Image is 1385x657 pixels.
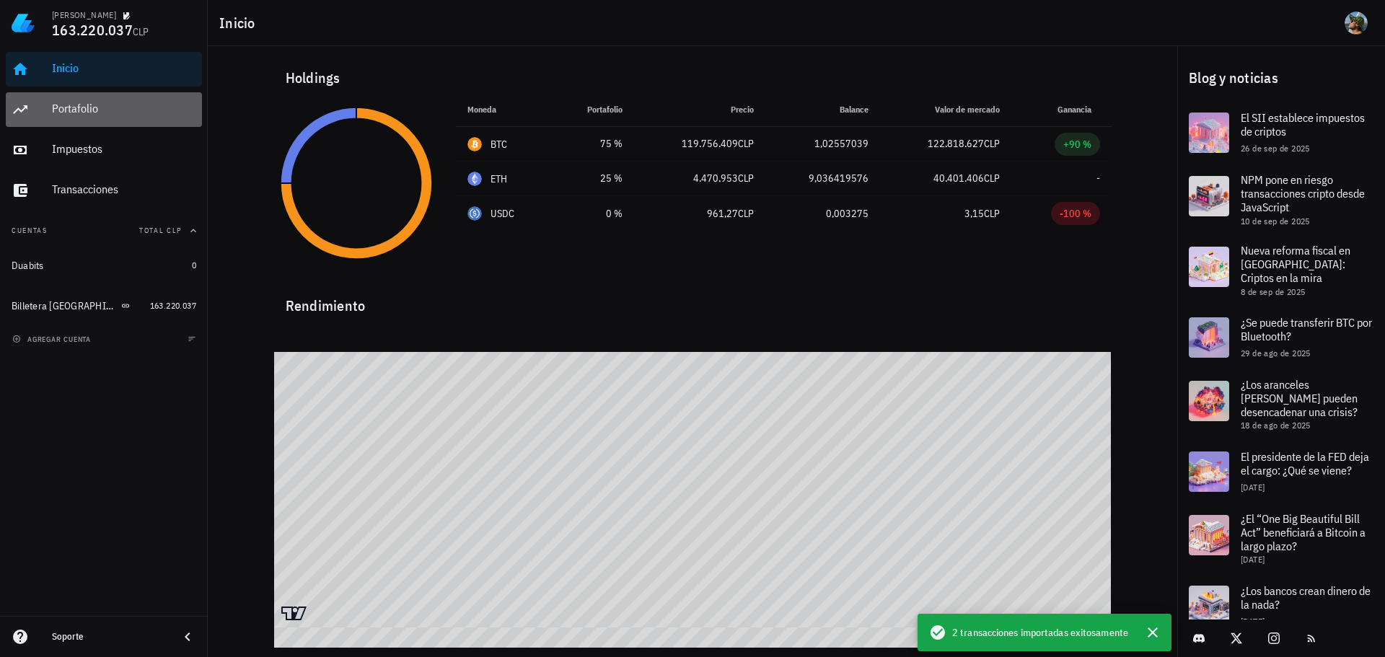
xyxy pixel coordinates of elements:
[933,172,984,185] span: 40.401.406
[491,172,508,186] div: ETH
[984,207,1000,220] span: CLP
[553,92,634,127] th: Portafolio
[1241,172,1365,214] span: NPM pone en riesgo transacciones cripto desde JavaScript
[964,207,984,220] span: 3,15
[219,12,261,35] h1: Inicio
[1241,511,1366,553] span: ¿El “One Big Beautiful Bill Act” beneficiará a Bitcoin a largo plazo?
[192,260,196,270] span: 0
[928,137,984,150] span: 122.818.627
[6,288,202,323] a: Billetera [GEOGRAPHIC_DATA] 163.220.037
[1241,583,1371,612] span: ¿Los bancos crean dinero de la nada?
[1241,377,1358,419] span: ¿Los aranceles [PERSON_NAME] pueden desencadenar una crisis?
[1058,104,1100,115] span: Ganancia
[6,133,202,167] a: Impuestos
[133,25,149,38] span: CLP
[52,20,133,40] span: 163.220.037
[456,92,553,127] th: Moneda
[52,631,167,643] div: Soporte
[52,9,116,21] div: [PERSON_NAME]
[777,206,869,221] div: 0,003275
[1177,164,1385,235] a: NPM pone en riesgo transacciones cripto desde JavaScript 10 de sep de 2025
[984,172,1000,185] span: CLP
[1241,482,1265,493] span: [DATE]
[738,137,754,150] span: CLP
[1241,286,1305,297] span: 8 de sep de 2025
[281,607,307,620] a: Charting by TradingView
[1177,503,1385,574] a: ¿El “One Big Beautiful Bill Act” beneficiará a Bitcoin a largo plazo? [DATE]
[1241,449,1369,477] span: El presidente de la FED deja el cargo: ¿Qué se viene?
[984,137,1000,150] span: CLP
[1177,235,1385,306] a: Nueva reforma fiscal en [GEOGRAPHIC_DATA]: Criptos en la mira 8 de sep de 2025
[682,137,738,150] span: 119.756.409
[738,207,754,220] span: CLP
[274,283,1112,317] div: Rendimiento
[491,137,508,151] div: BTC
[1345,12,1368,35] div: avatar
[1241,420,1311,431] span: 18 de ago de 2025
[1177,574,1385,638] a: ¿Los bancos crean dinero de la nada? [DATE]
[1241,216,1310,226] span: 10 de sep de 2025
[52,182,196,196] div: Transacciones
[491,206,515,221] div: USDC
[12,300,118,312] div: Billetera [GEOGRAPHIC_DATA]
[6,213,202,248] button: CuentasTotal CLP
[6,52,202,87] a: Inicio
[467,206,482,221] div: USDC-icon
[9,332,97,346] button: agregar cuenta
[880,92,1011,127] th: Valor de mercado
[738,172,754,185] span: CLP
[1177,101,1385,164] a: El SII establece impuestos de criptos 26 de sep de 2025
[1241,554,1265,565] span: [DATE]
[1177,369,1385,440] a: ¿Los aranceles [PERSON_NAME] pueden desencadenar una crisis? 18 de ago de 2025
[565,206,623,221] div: 0 %
[693,172,738,185] span: 4.470.953
[1177,440,1385,503] a: El presidente de la FED deja el cargo: ¿Qué se viene? [DATE]
[6,248,202,283] a: Duabits 0
[634,92,765,127] th: Precio
[6,92,202,127] a: Portafolio
[12,12,35,35] img: LedgiFi
[765,92,880,127] th: Balance
[1241,348,1311,358] span: 29 de ago de 2025
[467,172,482,186] div: ETH-icon
[12,260,44,272] div: Duabits
[1177,306,1385,369] a: ¿Se puede transferir BTC por Bluetooth? 29 de ago de 2025
[150,300,196,311] span: 163.220.037
[952,625,1128,640] span: 2 transacciones importadas exitosamente
[1060,206,1091,221] div: -100 %
[52,61,196,75] div: Inicio
[777,136,869,151] div: 1,02557039
[1241,243,1350,285] span: Nueva reforma fiscal en [GEOGRAPHIC_DATA]: Criptos en la mira
[1241,143,1310,154] span: 26 de sep de 2025
[565,136,623,151] div: 75 %
[1177,55,1385,101] div: Blog y noticias
[274,55,1112,101] div: Holdings
[1063,137,1091,151] div: +90 %
[565,171,623,186] div: 25 %
[777,171,869,186] div: 9,036419576
[15,335,91,344] span: agregar cuenta
[52,102,196,115] div: Portafolio
[1096,172,1100,185] span: -
[707,207,738,220] span: 961,27
[139,226,182,235] span: Total CLP
[1241,110,1365,138] span: El SII establece impuestos de criptos
[6,173,202,208] a: Transacciones
[52,142,196,156] div: Impuestos
[1241,315,1372,343] span: ¿Se puede transferir BTC por Bluetooth?
[467,137,482,151] div: BTC-icon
